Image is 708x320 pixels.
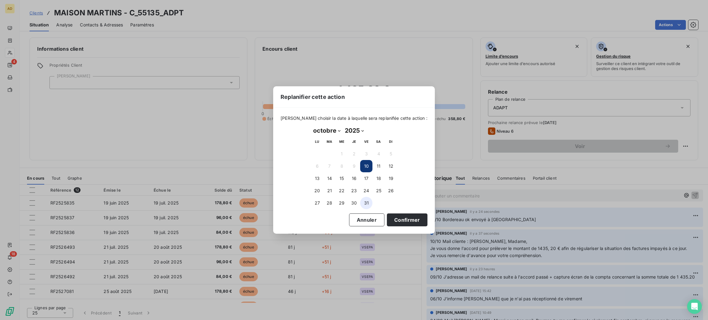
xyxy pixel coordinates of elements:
[360,135,372,148] th: vendredi
[348,160,360,172] button: 9
[311,197,323,209] button: 27
[323,197,336,209] button: 28
[385,185,397,197] button: 26
[336,160,348,172] button: 8
[687,299,702,314] div: Open Intercom Messenger
[385,172,397,185] button: 19
[348,148,360,160] button: 2
[360,160,372,172] button: 10
[360,197,372,209] button: 31
[323,160,336,172] button: 7
[348,185,360,197] button: 23
[372,135,385,148] th: samedi
[360,172,372,185] button: 17
[323,135,336,148] th: mardi
[372,185,385,197] button: 25
[336,148,348,160] button: 1
[311,172,323,185] button: 13
[323,185,336,197] button: 21
[360,185,372,197] button: 24
[348,135,360,148] th: jeudi
[360,148,372,160] button: 3
[311,135,323,148] th: lundi
[336,197,348,209] button: 29
[385,148,397,160] button: 5
[281,115,427,121] span: [PERSON_NAME] choisir la date à laquelle sera replanifée cette action :
[336,185,348,197] button: 22
[348,197,360,209] button: 30
[387,213,427,226] button: Confirmer
[385,160,397,172] button: 12
[323,172,336,185] button: 14
[336,172,348,185] button: 15
[336,135,348,148] th: mercredi
[372,148,385,160] button: 4
[281,93,345,101] span: Replanifier cette action
[311,160,323,172] button: 6
[348,172,360,185] button: 16
[385,135,397,148] th: dimanche
[372,172,385,185] button: 18
[311,185,323,197] button: 20
[349,213,384,226] button: Annuler
[372,160,385,172] button: 11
